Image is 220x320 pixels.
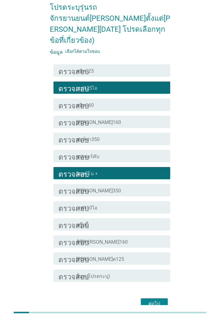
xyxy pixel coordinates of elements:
[76,188,121,194] font: [PERSON_NAME]350
[58,272,89,279] font: ตรวจสอบ
[50,3,170,45] font: โปรดระบุรุ่นรถจักรยานยนต์[PERSON_NAME]ตั้งแต่[PERSON_NAME][DATE] โปรดเลือกทุกข้อที่เกี่ยวข้อง)
[76,239,128,245] font: พีซี[PERSON_NAME]160
[76,222,88,228] font: สกู๊ปปี้
[58,238,89,245] font: ตรวจสอบ
[76,154,99,159] font: ซุปเปอร์คับ
[58,67,89,74] font: ตรวจสอบ
[76,85,97,91] font: เวฟ125ไอ
[141,298,168,309] button: ต่อไป
[76,171,98,176] font: จิออร์โน่ +
[50,49,63,54] font: ข้อมูล
[58,84,89,91] font: ตรวจสอบ
[76,205,97,211] font: เวฟ110ไอ
[76,273,110,279] font: อื่นๆ (โปรดระบุ)
[76,256,124,262] font: [PERSON_NAME]ด125
[58,152,89,160] font: ตรวจสอบ
[58,135,89,143] font: ตรวจสอบ
[58,187,89,194] font: ตรวจสอบ
[58,169,89,177] font: ตรวจสอบ
[58,255,89,262] font: ตรวจสอบ
[76,68,94,74] font: คลิก125
[58,204,89,211] font: ตรวจสอบ
[76,102,94,108] font: คลิก160
[58,221,89,228] font: ตรวจสอบ
[76,119,121,125] font: [PERSON_NAME]160
[58,118,89,125] font: ตรวจสอบ
[148,301,160,307] font: ต่อไป
[65,49,100,54] font: เลือกได้ตามใจชอบ
[58,101,89,108] font: ตรวจสอบ
[76,136,100,142] font: ฟอร์ซ่า350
